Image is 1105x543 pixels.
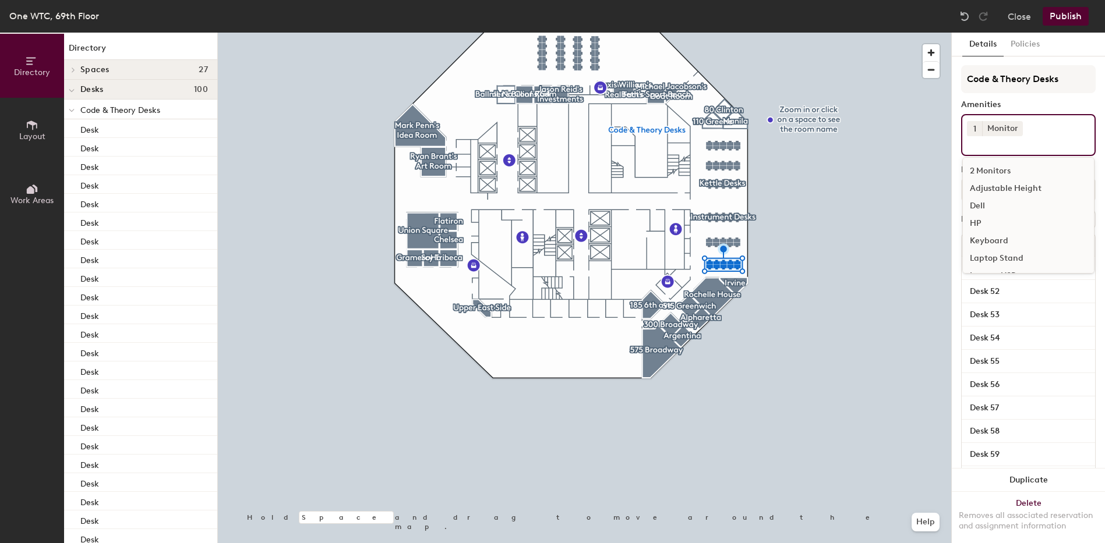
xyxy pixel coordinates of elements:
button: 1 [967,121,982,136]
p: Desk [80,475,99,489]
span: 100 [194,85,208,94]
span: 27 [199,65,208,74]
div: Desk Type [961,165,1096,175]
h1: Directory [64,42,217,60]
div: Dell [963,197,1094,215]
button: DeleteRemoves all associated reservation and assignment information [952,492,1105,543]
div: HP [963,215,1094,232]
input: Unnamed desk [964,283,1093,300]
button: Details [962,33,1004,56]
p: Desk [80,140,99,154]
input: Unnamed desk [964,446,1093,463]
div: 2 Monitors [963,162,1094,180]
span: Code & Theory Desks [80,105,160,115]
span: Layout [19,132,45,141]
p: Desk [80,326,99,340]
div: One WTC, 69th Floor [9,9,99,23]
p: Desk [80,382,99,396]
p: Desk [80,364,99,377]
p: Desk [80,196,99,210]
p: Desk [80,122,99,135]
input: Unnamed desk [964,377,1093,393]
img: Undo [959,10,970,22]
div: Amenities [961,100,1096,109]
div: Removes all associated reservation and assignment information [959,510,1098,531]
input: Unnamed desk [964,307,1093,323]
span: Directory [14,68,50,77]
input: Unnamed desk [964,330,1093,346]
button: Publish [1043,7,1089,26]
button: Close [1008,7,1031,26]
p: Desk [80,289,99,303]
div: Desks [961,215,983,224]
p: Desk [80,513,99,526]
button: Duplicate [952,469,1105,492]
p: Desk [80,271,99,284]
p: Desk [80,308,99,321]
button: Help [912,513,940,531]
p: Desk [80,233,99,247]
span: Desks [80,85,103,94]
button: Policies [1004,33,1047,56]
div: Lenovo-USB [963,267,1094,285]
div: Adjustable Height [963,180,1094,197]
span: Spaces [80,65,110,74]
button: Mixed [961,179,1096,200]
p: Desk [80,401,99,414]
input: Unnamed desk [964,423,1093,439]
p: Desk [80,494,99,507]
div: Monitor [982,121,1023,136]
p: Desk [80,159,99,172]
p: Desk [80,345,99,359]
span: 1 [973,123,976,135]
input: Unnamed desk [964,400,1093,416]
div: Keyboard [963,232,1094,250]
span: Work Areas [10,196,54,205]
p: Desk [80,457,99,470]
p: Desk [80,438,99,452]
p: Desk [80,252,99,265]
p: Desk [80,215,99,228]
p: Desk [80,178,99,191]
img: Redo [977,10,989,22]
p: Desk [80,420,99,433]
input: Unnamed desk [964,353,1093,370]
div: Laptop Stand [963,250,1094,267]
